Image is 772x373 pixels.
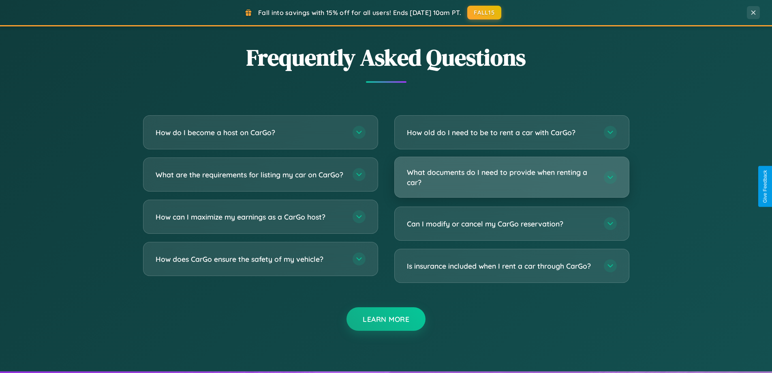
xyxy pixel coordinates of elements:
h3: What documents do I need to provide when renting a car? [407,167,596,187]
h3: What are the requirements for listing my car on CarGo? [156,170,344,180]
h2: Frequently Asked Questions [143,42,629,73]
h3: Can I modify or cancel my CarGo reservation? [407,219,596,229]
button: FALL15 [467,6,501,19]
h3: How do I become a host on CarGo? [156,127,344,138]
span: Fall into savings with 15% off for all users! Ends [DATE] 10am PT. [258,9,461,17]
h3: How old do I need to be to rent a car with CarGo? [407,127,596,138]
h3: How does CarGo ensure the safety of my vehicle? [156,254,344,264]
h3: Is insurance included when I rent a car through CarGo? [407,261,596,271]
div: Give Feedback [762,170,768,203]
h3: How can I maximize my earnings as a CarGo host? [156,212,344,222]
button: Learn More [346,307,426,331]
